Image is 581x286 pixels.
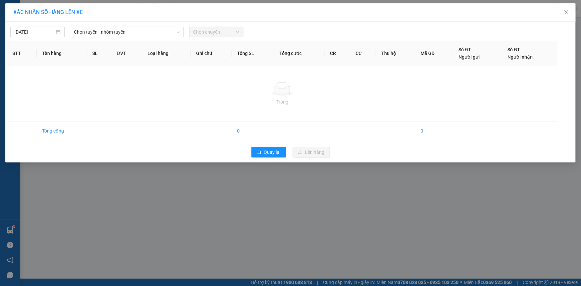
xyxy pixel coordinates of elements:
[293,147,330,157] button: uploadLên hàng
[557,3,576,22] button: Close
[415,122,453,140] td: 0
[376,41,415,66] th: Thu hộ
[3,46,23,50] span: Người nhận:
[87,41,112,66] th: SL
[458,54,480,60] span: Người gửi
[232,122,274,140] td: 0
[232,41,274,66] th: Tổng SL
[325,41,350,66] th: CR
[564,10,569,15] span: close
[37,122,87,140] td: Tổng cộng
[191,41,232,66] th: Ghi chú
[111,41,142,66] th: ĐVT
[14,28,55,36] input: 12/10/2025
[176,30,180,34] span: down
[12,98,552,106] div: Trống
[63,7,97,17] span: VP [PERSON_NAME]
[12,12,51,19] span: XUANTRANG
[508,54,533,60] span: Người nhận
[37,41,87,66] th: Tên hàng
[415,41,453,66] th: Mã GD
[251,147,286,157] button: rollbackQuay lại
[21,4,43,11] span: HAIVAN
[3,34,20,39] span: Người gửi:
[74,27,180,37] span: Chọn tuyến - nhóm tuyến
[3,39,39,46] span: 0912158365
[257,150,261,155] span: rollback
[193,27,239,37] span: Chọn chuyến
[7,41,37,66] th: STT
[264,148,281,156] span: Quay lại
[458,47,471,52] span: Số ĐT
[508,47,520,52] span: Số ĐT
[64,18,97,24] span: 0981 559 551
[142,41,191,66] th: Loại hàng
[274,41,325,66] th: Tổng cước
[13,9,83,15] span: XÁC NHẬN SỐ HÀNG LÊN XE
[350,41,376,66] th: CC
[21,20,43,27] em: Logistics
